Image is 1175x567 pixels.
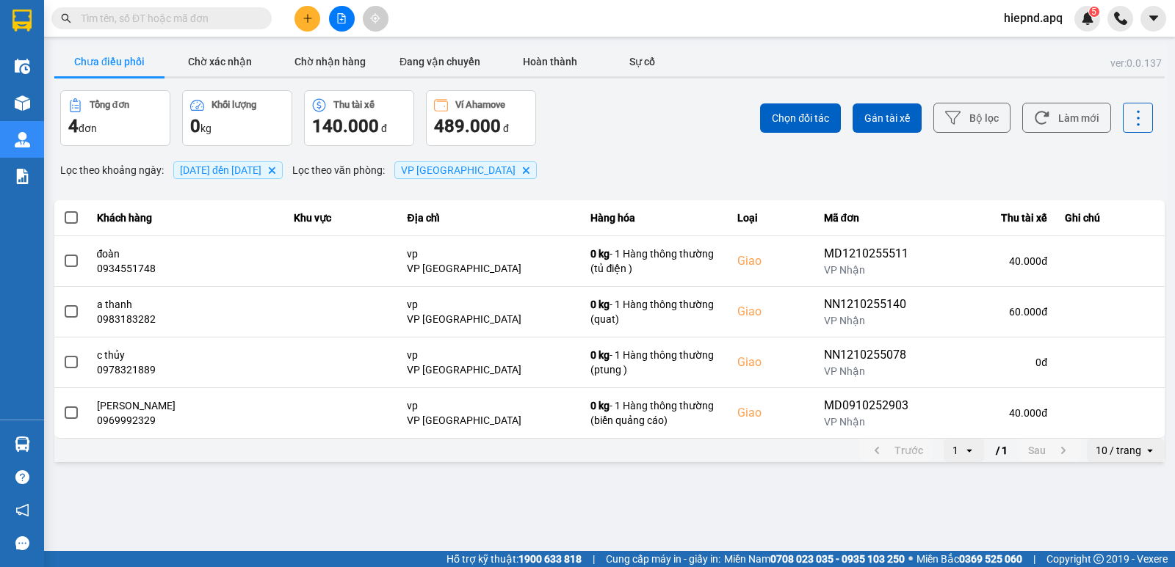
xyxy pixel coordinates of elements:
span: 01/10/2025 đến 13/10/2025, close by backspace [173,161,283,179]
div: 40.000 đ [934,406,1048,420]
div: VP [GEOGRAPHIC_DATA] [407,413,573,428]
span: 01/10/2025 đến 13/10/2025 [180,164,261,176]
span: 0 [190,116,200,136]
span: 4 [68,116,79,136]
button: next page. current page 1 / 1 [1019,439,1081,461]
div: vp [407,246,573,261]
div: vp [407,398,573,413]
button: aim [363,6,388,32]
button: Chọn đối tác [760,103,841,133]
span: file-add [336,13,347,23]
th: Địa chỉ [398,200,582,236]
span: / 1 [996,442,1008,459]
div: 1 [952,443,958,458]
span: | [1033,551,1035,567]
div: Thu tài xế [934,209,1048,227]
span: 489.000 [434,116,501,136]
span: 5 [1091,7,1096,17]
div: vp [407,348,573,362]
span: | [593,551,595,567]
div: c thủy [97,348,277,362]
img: warehouse-icon [15,132,30,147]
button: caret-down [1140,6,1166,32]
span: ⚪️ [908,556,913,562]
div: 60.000 đ [934,304,1048,319]
div: MD0910252903 [824,397,916,414]
button: Bộ lọc [933,103,1010,133]
button: Chờ nhận hàng [275,47,385,76]
div: 10 / trang [1096,443,1141,458]
svg: Delete [521,166,530,175]
span: Hỗ trợ kỹ thuật: [446,551,582,567]
div: Khối lượng [211,100,256,110]
button: Chờ xác nhận [164,47,275,76]
strong: 1900 633 818 [518,553,582,565]
input: Selected 10 / trang. [1143,443,1144,458]
span: Lọc theo khoảng ngày : [60,162,164,178]
strong: 0369 525 060 [959,553,1022,565]
div: VP Nhận [824,263,916,277]
span: hiepnd.apq [992,9,1074,27]
span: Cung cấp máy in - giấy in: [606,551,720,567]
span: Miền Bắc [916,551,1022,567]
img: warehouse-icon [15,95,30,111]
img: logo-vxr [12,10,32,32]
div: Giao [737,354,806,371]
div: - 1 Hàng thông thường (ptung ) [590,348,720,377]
span: notification [15,503,29,517]
svg: Delete [267,166,276,175]
div: Giao [737,404,806,422]
div: 0 đ [934,355,1048,370]
div: 0983183282 [97,312,277,326]
span: Lọc theo văn phòng : [292,162,385,178]
img: warehouse-icon [15,59,30,74]
div: 0934551748 [97,261,277,276]
img: solution-icon [15,169,30,184]
span: Miền Nam [724,551,905,567]
button: Thu tài xế140.000 đ [304,90,414,146]
span: aim [370,13,380,23]
button: Làm mới [1022,103,1111,133]
img: phone-icon [1114,12,1127,25]
div: đ [312,114,406,138]
span: 0 kg [590,248,610,260]
span: VP Cầu Yên Xuân [401,164,516,176]
div: Giao [737,252,806,270]
div: VP Nhận [824,414,916,429]
div: - 1 Hàng thông thường (biển quảng cáo) [590,398,720,428]
div: - 1 Hàng thông thường (quat) [590,297,720,326]
th: Ghi chú [1056,200,1165,236]
div: VP Nhận [824,364,916,378]
div: Giao [737,303,806,321]
div: a thanh [97,297,277,312]
button: Sự cố [605,47,679,76]
button: Đang vận chuyển [385,47,495,76]
input: Tìm tên, số ĐT hoặc mã đơn [81,10,254,26]
span: message [15,536,29,550]
th: Khách hàng [88,200,286,236]
button: Chưa điều phối [54,47,164,76]
img: icon-new-feature [1081,12,1094,25]
button: plus [294,6,320,32]
span: VP Cầu Yên Xuân, close by backspace [394,161,537,179]
span: question-circle [15,470,29,484]
button: Khối lượng0kg [182,90,292,146]
div: 40.000 đ [934,254,1048,268]
div: VP [GEOGRAPHIC_DATA] [407,362,573,377]
span: Chọn đối tác [772,111,829,125]
svg: open [963,445,975,456]
span: plus [303,13,313,23]
th: Khu vực [285,200,398,236]
span: 0 kg [590,299,610,310]
button: previous page. current page 1 / 1 [859,439,932,461]
div: 0969992329 [97,413,277,428]
div: MD1210255511 [824,245,916,263]
th: Mã đơn [815,200,925,236]
div: đ [434,114,528,138]
div: VP Nhận [824,313,916,328]
button: Ví Ahamove489.000 đ [426,90,536,146]
div: đơn [68,114,162,138]
svg: open [1144,445,1156,456]
sup: 5 [1089,7,1099,17]
div: - 1 Hàng thông thường (tủ điện ) [590,246,720,276]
